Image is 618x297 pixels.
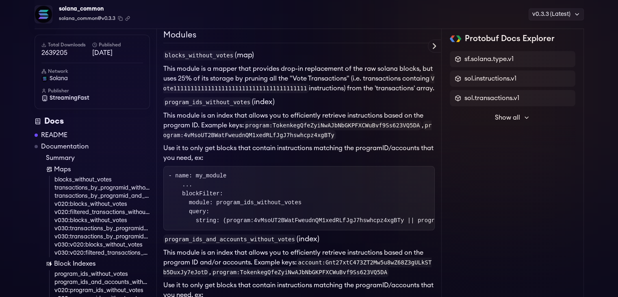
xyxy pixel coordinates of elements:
[41,87,143,94] h6: Publisher
[41,68,143,74] h6: Network
[118,16,123,21] button: Copy package name and version
[163,143,435,163] p: Use it to only get blocks that contain instructions matching the programID/accounts that you need...
[54,200,150,208] a: v020:blocks_without_votes
[50,74,68,83] span: solana
[163,97,252,107] code: program_ids_without_votes
[54,184,150,192] a: transactions_by_programid_without_votes
[163,64,435,93] li: This module is a mapper that provides drop-in replacement of the raw solana blocks, but uses 25% ...
[41,94,143,102] a: StreamingFast
[92,48,143,58] span: [DATE]
[495,113,520,122] span: Show all
[163,258,432,277] code: account:Gnt27xtC473ZT2Mw5u8wZ68Z3gULkSTb5DuxJy7eJotD
[464,93,519,103] span: sol.transactions.v1
[41,130,67,140] a: README
[46,166,52,173] img: Map icon
[54,278,150,286] a: program_ids_and_accounts_without_votes
[163,50,235,60] code: blocks_without_votes
[54,208,150,216] a: v020:filtered_transactions_without_votes
[41,75,48,82] img: solana
[54,216,150,225] a: v030:blocks_without_votes
[163,234,297,244] code: program_ids_and_accounts_without_votes
[244,120,422,130] code: program:TokenkegQfeZyiNwAJbNbGKPFXCWuBvf9Ss623VQ5DA
[59,15,115,22] span: solana_common@v0.3.3
[54,192,150,200] a: transactions_by_programid_and_account_without_votes
[125,16,130,21] button: Copy .spkg link to clipboard
[41,48,92,58] span: 2639205
[163,111,435,140] li: This module is an index that allows you to efficiently retrieve instructions based on the program...
[46,164,150,174] a: Maps
[35,6,52,23] img: Package Logo
[54,176,150,184] a: blocks_without_votes
[211,267,389,277] code: program:TokenkegQfeZyiNwAJbNbGKPFXCWuBvf9Ss623VQ5DA
[41,41,92,48] h6: Total Downloads
[163,234,435,245] h3: (index)
[163,96,435,107] h3: (index)
[46,153,150,163] a: Summary
[54,249,150,257] a: v030:v020:filtered_transactions_without_votes
[54,270,150,278] a: program_ids_without_votes
[54,233,150,241] a: v030:transactions_by_programid_and_account_without_votes
[163,74,434,93] code: Vote111111111111111111111111111111111111111
[450,35,462,42] img: Protobuf
[163,120,432,140] code: program:4vMsoUT2BWatFweudnQM1xedRLfJgJ7hswhcpz4xgBTy
[464,74,516,83] span: sol.instructions.v1
[92,41,143,48] h6: Published
[54,225,150,233] a: v030:transactions_by_programid_without_votes
[35,116,150,127] div: Docs
[450,109,575,126] button: Show all
[464,54,514,64] span: sf.solana.type.v1
[41,74,143,83] a: solana
[54,241,150,249] a: v030:v020:blocks_without_votes
[50,94,89,102] span: StreamingFast
[169,173,595,224] code: - name: my_module ... blockFilter: module: program_ids_without_votes query: string: (program:4vMs...
[529,8,584,20] div: v0.3.3 (Latest)
[163,248,435,277] li: This module is an index that allows you to efficiently retrieve instructions based on the program...
[54,286,150,295] a: v020:program_ids_without_votes
[464,33,554,44] h2: Protobuf Docs Explorer
[163,29,435,43] h2: Modules
[163,50,435,61] h3: (map)
[41,142,89,151] a: Documentation
[59,3,130,15] div: solana_common
[46,259,150,269] a: Block Indexes
[46,260,52,267] img: Block Index icon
